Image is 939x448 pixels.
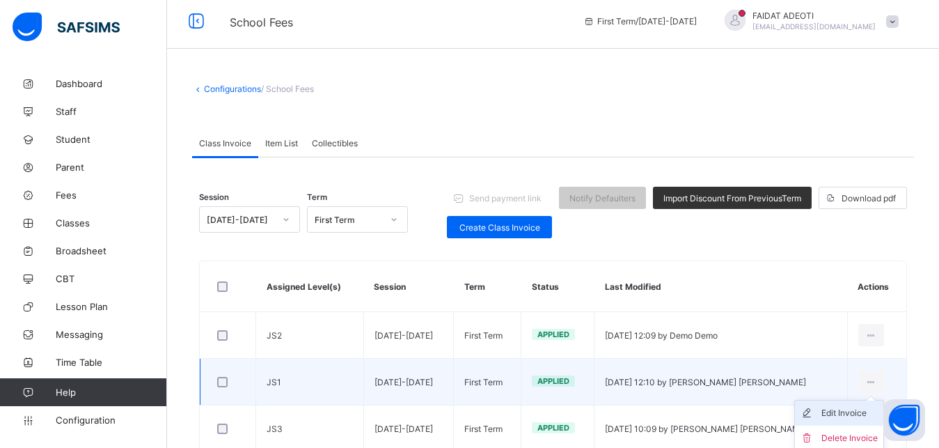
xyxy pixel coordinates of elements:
[457,222,542,233] span: Create Class Invoice
[204,84,261,94] a: Configurations
[265,138,298,148] span: Item List
[842,193,896,203] span: Download pdf
[363,261,454,312] th: Session
[56,190,167,201] span: Fees
[207,215,274,225] div: [DATE]-[DATE]
[594,359,847,405] td: [DATE] 12:10 by [PERSON_NAME] [PERSON_NAME]
[56,162,167,173] span: Parent
[199,138,251,148] span: Class Invoice
[307,192,327,202] span: Term
[199,192,229,202] span: Session
[583,16,697,26] span: session/term information
[256,261,364,312] th: Assigned Level(s)
[56,329,167,340] span: Messaging
[711,10,906,33] div: FAIDATADEOTI
[569,193,636,203] span: Notify Defaulters
[752,22,876,31] span: [EMAIL_ADDRESS][DOMAIN_NAME]
[56,301,167,312] span: Lesson Plan
[230,15,293,29] span: School Fees
[56,78,167,89] span: Dashboard
[454,359,521,405] td: First Term
[312,138,358,148] span: Collectibles
[469,193,542,203] span: Send payment link
[883,399,925,441] button: Open asap
[821,406,878,420] div: Edit Invoice
[847,261,906,312] th: Actions
[537,423,569,433] span: Applied
[537,376,569,386] span: Applied
[594,312,847,359] td: [DATE] 12:09 by Demo Demo
[663,193,801,203] span: Import Discount From Previous Term
[821,431,878,445] div: Delete Invoice
[537,330,569,339] span: Applied
[315,215,382,225] div: First Term
[56,245,167,256] span: Broadsheet
[56,273,167,284] span: CBT
[261,84,314,94] span: / School Fees
[56,415,166,426] span: Configuration
[56,106,167,117] span: Staff
[56,134,167,145] span: Student
[521,261,594,312] th: Status
[256,359,364,405] td: JS1
[454,261,521,312] th: Term
[454,312,521,359] td: First Term
[752,10,876,21] span: FAIDAT ADEOTI
[363,312,454,359] td: [DATE]-[DATE]
[256,312,364,359] td: JS2
[594,261,847,312] th: Last Modified
[13,13,120,42] img: safsims
[56,387,166,398] span: Help
[363,359,454,405] td: [DATE]-[DATE]
[56,217,167,229] span: Classes
[56,357,167,368] span: Time Table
